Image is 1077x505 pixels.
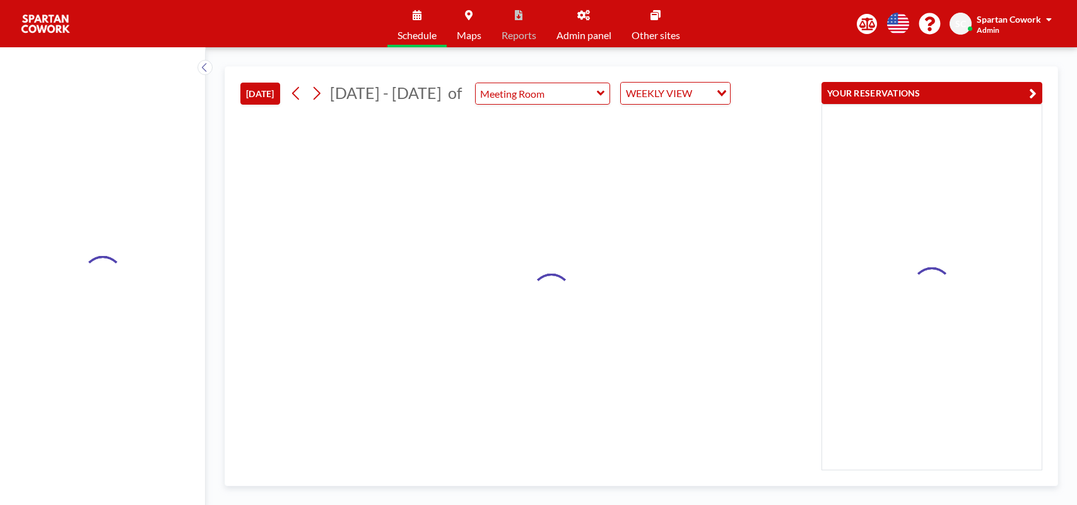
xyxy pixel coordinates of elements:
[330,83,442,102] span: [DATE] - [DATE]
[977,25,999,35] span: Admin
[556,30,611,40] span: Admin panel
[448,83,462,103] span: of
[623,85,695,102] span: WEEKLY VIEW
[821,82,1042,104] button: YOUR RESERVATIONS
[632,30,680,40] span: Other sites
[977,14,1041,25] span: Spartan Cowork
[502,30,536,40] span: Reports
[457,30,481,40] span: Maps
[476,83,597,104] input: Meeting Room
[20,11,71,37] img: organization-logo
[240,83,280,105] button: [DATE]
[696,85,709,102] input: Search for option
[397,30,437,40] span: Schedule
[621,83,730,104] div: Search for option
[955,18,966,30] span: SC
